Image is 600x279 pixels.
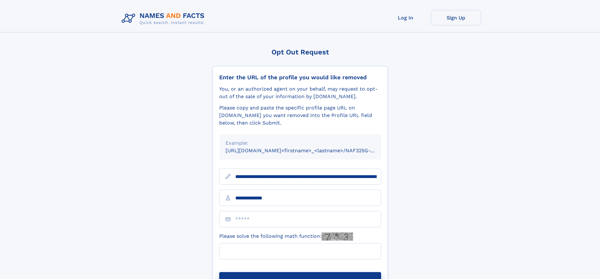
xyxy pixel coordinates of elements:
div: Please copy and paste the specific profile page URL on [DOMAIN_NAME] you want removed into the Pr... [219,104,381,127]
div: Example: [226,139,375,147]
div: Enter the URL of the profile you would like removed [219,74,381,81]
label: Please solve the following math function: [219,232,353,241]
div: You, or an authorized agent on your behalf, may request to opt-out of the sale of your informatio... [219,85,381,100]
small: [URL][DOMAIN_NAME]<firstname>_<lastname>/NAF325G-xxxxxxxx [226,148,393,153]
div: Opt Out Request [213,48,388,56]
img: Logo Names and Facts [119,10,210,27]
a: Log In [380,10,431,25]
a: Sign Up [431,10,481,25]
